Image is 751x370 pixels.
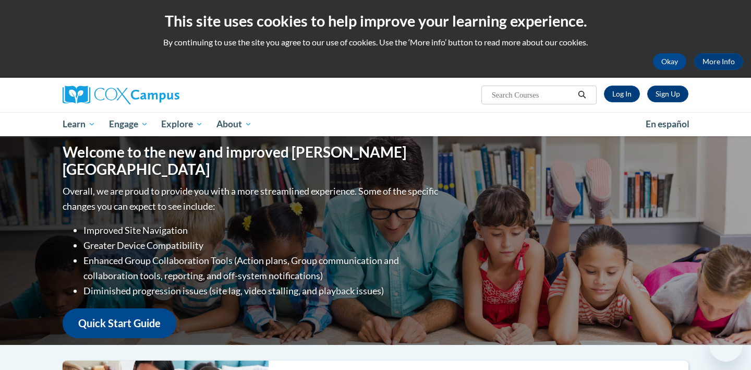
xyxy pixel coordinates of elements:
[639,113,696,135] a: En español
[83,253,441,283] li: Enhanced Group Collaboration Tools (Action plans, Group communication and collaboration tools, re...
[8,37,743,48] p: By continuing to use the site you agree to our use of cookies. Use the ‘More info’ button to read...
[109,118,148,130] span: Engage
[63,86,179,104] img: Cox Campus
[574,89,590,101] button: Search
[216,118,252,130] span: About
[694,53,743,70] a: More Info
[709,328,743,362] iframe: Button to launch messaging window
[63,86,261,104] a: Cox Campus
[47,112,704,136] div: Main menu
[653,53,686,70] button: Okay
[491,89,574,101] input: Search Courses
[646,118,689,129] span: En español
[154,112,210,136] a: Explore
[102,112,155,136] a: Engage
[56,112,102,136] a: Learn
[63,184,441,214] p: Overall, we are proud to provide you with a more streamlined experience. Some of the specific cha...
[63,144,441,178] h1: Welcome to the new and improved [PERSON_NAME][GEOGRAPHIC_DATA]
[8,10,743,31] h2: This site uses cookies to help improve your learning experience.
[63,118,95,130] span: Learn
[210,112,259,136] a: About
[83,283,441,299] li: Diminished progression issues (site lag, video stalling, and playback issues)
[647,86,688,102] a: Register
[63,308,176,338] a: Quick Start Guide
[83,238,441,253] li: Greater Device Compatibility
[83,223,441,238] li: Improved Site Navigation
[604,86,640,102] a: Log In
[161,118,203,130] span: Explore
